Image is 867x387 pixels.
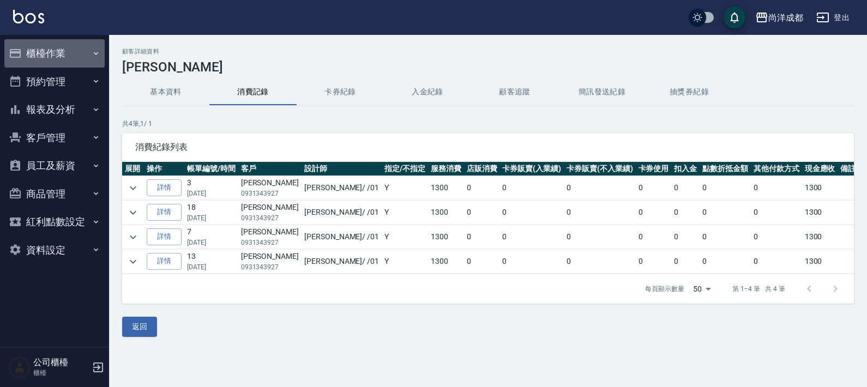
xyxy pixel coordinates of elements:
[802,201,838,225] td: 1300
[564,250,636,274] td: 0
[802,176,838,200] td: 1300
[122,48,854,55] h2: 顧客詳細資料
[382,201,428,225] td: Y
[564,176,636,200] td: 0
[147,228,182,245] a: 詳情
[499,201,564,225] td: 0
[671,201,700,225] td: 0
[636,176,672,200] td: 0
[636,225,672,249] td: 0
[428,201,464,225] td: 1300
[802,225,838,249] td: 1300
[838,162,858,176] th: 備註
[122,162,144,176] th: 展開
[184,225,238,249] td: 7
[125,253,141,270] button: expand row
[751,201,802,225] td: 0
[464,250,500,274] td: 0
[499,176,564,200] td: 0
[636,162,672,176] th: 卡券使用
[464,162,500,176] th: 店販消費
[302,201,382,225] td: [PERSON_NAME] / /01
[671,225,700,249] td: 0
[700,250,751,274] td: 0
[184,162,238,176] th: 帳單編號/時間
[122,317,157,337] button: 返回
[428,225,464,249] td: 1300
[147,179,182,196] a: 詳情
[209,79,297,105] button: 消費記錄
[238,201,302,225] td: [PERSON_NAME]
[241,189,299,198] p: 0931343927
[464,201,500,225] td: 0
[302,250,382,274] td: [PERSON_NAME] / /01
[187,238,236,247] p: [DATE]
[802,250,838,274] td: 1300
[499,162,564,176] th: 卡券販賣(入業績)
[125,180,141,196] button: expand row
[471,79,558,105] button: 顧客追蹤
[297,79,384,105] button: 卡券紀錄
[184,201,238,225] td: 18
[499,250,564,274] td: 0
[382,225,428,249] td: Y
[700,225,751,249] td: 0
[384,79,471,105] button: 入金紀錄
[4,180,105,208] button: 商品管理
[724,7,745,28] button: save
[187,213,236,223] p: [DATE]
[238,250,302,274] td: [PERSON_NAME]
[147,253,182,270] a: 詳情
[564,225,636,249] td: 0
[4,39,105,68] button: 櫃檯作業
[382,162,428,176] th: 指定/不指定
[122,59,854,75] h3: [PERSON_NAME]
[700,201,751,225] td: 0
[238,225,302,249] td: [PERSON_NAME]
[4,152,105,180] button: 員工及薪資
[184,250,238,274] td: 13
[122,79,209,105] button: 基本資料
[751,7,808,29] button: 尚洋成都
[187,189,236,198] p: [DATE]
[700,162,751,176] th: 點數折抵金額
[689,274,715,304] div: 50
[147,204,182,221] a: 詳情
[751,250,802,274] td: 0
[302,162,382,176] th: 設計師
[238,176,302,200] td: [PERSON_NAME]
[13,10,44,23] img: Logo
[125,204,141,221] button: expand row
[4,68,105,96] button: 預約管理
[302,225,382,249] td: [PERSON_NAME] / /01
[241,262,299,272] p: 0931343927
[700,176,751,200] td: 0
[464,176,500,200] td: 0
[671,176,700,200] td: 0
[4,208,105,236] button: 紅利點數設定
[564,162,636,176] th: 卡券販賣(不入業績)
[671,250,700,274] td: 0
[144,162,184,176] th: 操作
[646,79,733,105] button: 抽獎券紀錄
[187,262,236,272] p: [DATE]
[135,142,841,153] span: 消費紀錄列表
[241,213,299,223] p: 0931343927
[4,95,105,124] button: 報表及分析
[768,11,803,25] div: 尚洋成都
[499,225,564,249] td: 0
[751,176,802,200] td: 0
[636,250,672,274] td: 0
[9,356,31,378] img: Person
[636,201,672,225] td: 0
[812,8,854,28] button: 登出
[428,250,464,274] td: 1300
[732,284,785,294] p: 第 1–4 筆 共 4 筆
[382,250,428,274] td: Y
[302,176,382,200] td: [PERSON_NAME] / /01
[751,225,802,249] td: 0
[125,229,141,245] button: expand row
[645,284,684,294] p: 每頁顯示數量
[558,79,646,105] button: 簡訊發送紀錄
[4,236,105,264] button: 資料設定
